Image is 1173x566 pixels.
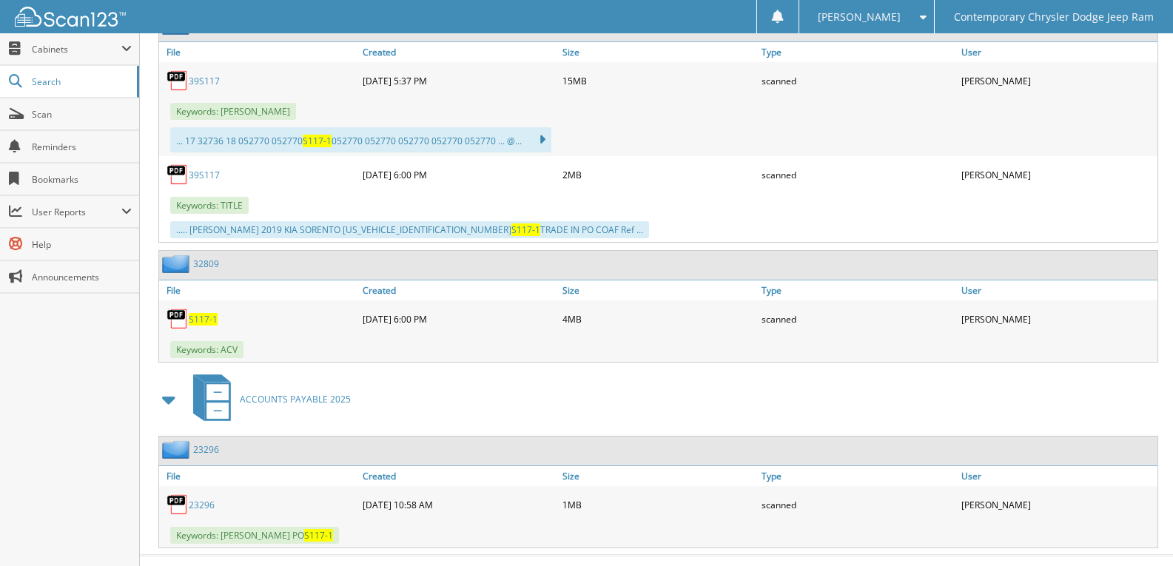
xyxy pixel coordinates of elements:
div: ..... [PERSON_NAME] 2019 KIA SORENTO [US_VEHICLE_IDENTIFICATION_NUMBER] TRADE IN PO COAF Ref ... [170,221,649,238]
span: Search [32,75,130,88]
a: Size [559,280,759,300]
a: File [159,280,359,300]
a: Created [359,466,559,486]
div: [DATE] 5:37 PM [359,66,559,95]
span: Cabinets [32,43,121,55]
a: Type [758,42,958,62]
a: Type [758,466,958,486]
div: [DATE] 6:00 PM [359,160,559,189]
img: folder2.png [162,255,193,273]
div: scanned [758,160,958,189]
img: PDF.png [167,308,189,330]
span: Announcements [32,271,132,283]
a: 39S117 [189,169,220,181]
a: 39S117 [189,75,220,87]
span: User Reports [32,206,121,218]
img: scan123-logo-white.svg [15,7,126,27]
span: S117-1 [304,529,333,542]
div: 4MB [559,304,759,334]
div: ... 17 32736 18 052770 052770 052770 052770 052770 052770 052770 ... @... [170,127,551,152]
span: [PERSON_NAME] [818,13,901,21]
a: 23296 [193,443,219,456]
div: [PERSON_NAME] [958,66,1157,95]
a: File [159,42,359,62]
a: User [958,42,1157,62]
div: 15MB [559,66,759,95]
span: S117-1 [511,223,540,236]
a: Created [359,280,559,300]
img: PDF.png [167,493,189,516]
span: Scan [32,108,132,121]
a: Size [559,42,759,62]
a: Created [359,42,559,62]
div: [DATE] 10:58 AM [359,490,559,519]
a: 23296 [189,499,215,511]
span: Help [32,238,132,251]
a: User [958,280,1157,300]
div: [PERSON_NAME] [958,304,1157,334]
span: S117-1 [303,135,332,147]
img: PDF.png [167,164,189,186]
span: Keywords: ACV [170,341,243,358]
div: 1MB [559,490,759,519]
div: [DATE] 6:00 PM [359,304,559,334]
a: ACCOUNTS PAYABLE 2025 [184,370,351,428]
a: Size [559,466,759,486]
span: Reminders [32,141,132,153]
img: folder2.png [162,440,193,459]
img: PDF.png [167,70,189,92]
div: scanned [758,304,958,334]
a: 32809 [193,257,219,270]
div: scanned [758,490,958,519]
div: scanned [758,66,958,95]
span: Keywords: TITLE [170,197,249,214]
span: ACCOUNTS PAYABLE 2025 [240,393,351,405]
a: User [958,466,1157,486]
span: Contemporary Chrysler Dodge Jeep Ram [954,13,1154,21]
a: S117-1 [189,313,218,326]
span: Keywords: [PERSON_NAME] [170,103,296,120]
a: File [159,466,359,486]
a: Type [758,280,958,300]
div: [PERSON_NAME] [958,160,1157,189]
div: 2MB [559,160,759,189]
div: [PERSON_NAME] [958,490,1157,519]
span: Bookmarks [32,173,132,186]
span: Keywords: [PERSON_NAME] PO [170,527,339,544]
